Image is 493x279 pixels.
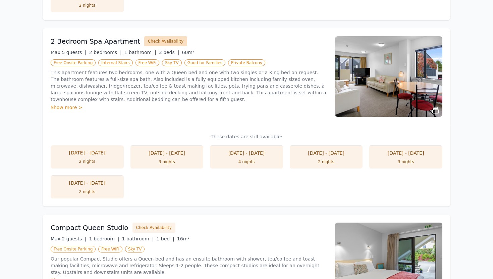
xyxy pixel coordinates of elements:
[125,246,145,252] span: Sky TV
[137,150,197,156] div: [DATE] - [DATE]
[296,150,356,156] div: [DATE] - [DATE]
[156,236,174,241] span: 1 bed |
[51,246,96,252] span: Free Onsite Parking
[184,59,225,66] span: Good for Families
[296,159,356,165] div: 2 nights
[57,189,117,194] div: 2 nights
[124,50,156,55] span: 1 bathroom |
[122,236,154,241] span: 1 bathroom |
[51,104,327,111] div: Show more >
[98,246,122,252] span: Free WiFi
[89,50,122,55] span: 2 bedrooms |
[137,159,197,165] div: 3 nights
[144,36,187,46] button: Check Availability
[51,50,87,55] span: Max 5 guests |
[228,59,265,66] span: Private Balcony
[182,50,194,55] span: 60m²
[217,150,276,156] div: [DATE] - [DATE]
[217,159,276,165] div: 4 nights
[132,223,175,233] button: Check Availability
[98,59,132,66] span: Internal Stairs
[89,236,119,241] span: 1 bedroom |
[177,236,189,241] span: 16m²
[51,223,128,232] h3: Compact Queen Studio
[162,59,182,66] span: Sky TV
[376,150,436,156] div: [DATE] - [DATE]
[51,255,327,276] p: Our popular Compact Studio offers a Queen bed and has an ensuite bathroom with shower, tea/coffee...
[57,149,117,156] div: [DATE] - [DATE]
[135,59,160,66] span: Free WiFi
[159,50,179,55] span: 3 beds |
[51,236,87,241] span: Max 2 guests |
[57,159,117,164] div: 2 nights
[57,3,117,8] div: 2 nights
[51,133,442,140] p: These dates are still available:
[51,59,96,66] span: Free Onsite Parking
[51,69,327,103] p: This apartment features two bedrooms, one with a Queen bed and one with two singles or a King bed...
[51,37,140,46] h3: 2 Bedroom Spa Apartment
[57,180,117,186] div: [DATE] - [DATE]
[376,159,436,165] div: 3 nights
